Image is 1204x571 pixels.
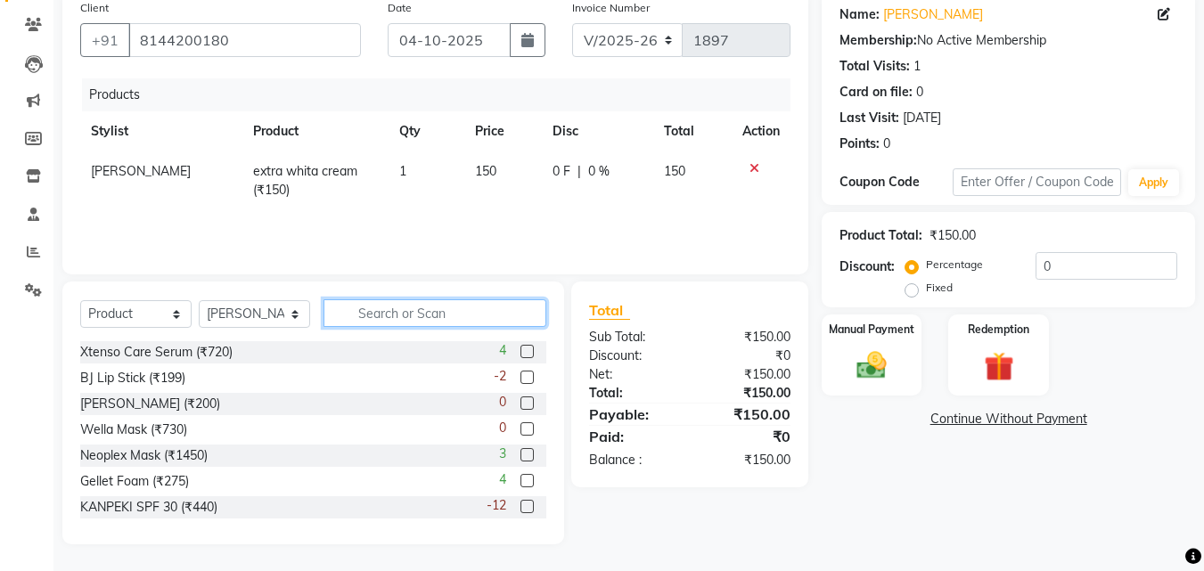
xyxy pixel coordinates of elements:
div: ₹150.00 [690,404,804,425]
a: [PERSON_NAME] [883,5,983,24]
span: 150 [475,163,496,179]
label: Manual Payment [829,322,914,338]
span: extra whita cream (₹150) [253,163,357,198]
div: ₹150.00 [930,226,976,245]
div: [PERSON_NAME] (₹200) [80,395,220,413]
th: Price [464,111,543,151]
label: Percentage [926,257,983,273]
span: 4 [499,470,506,489]
div: Balance : [576,451,690,469]
span: -12 [487,496,506,515]
div: Last Visit: [840,109,899,127]
div: ₹0 [690,347,804,365]
div: Xtenso Care Serum (₹720) [80,343,233,362]
div: Products [82,78,804,111]
th: Disc [542,111,653,151]
div: Payable: [576,404,690,425]
div: Discount: [840,257,895,276]
th: Product [242,111,389,151]
div: ₹150.00 [690,384,804,403]
label: Redemption [968,322,1029,338]
span: -2 [494,367,506,386]
div: ₹150.00 [690,328,804,347]
input: Search or Scan [324,299,546,327]
div: 1 [913,57,921,76]
span: 150 [664,163,685,179]
div: Product Total: [840,226,922,245]
span: 1 [399,163,406,179]
th: Stylist [80,111,242,151]
div: Net: [576,365,690,384]
div: Card on file: [840,83,913,102]
span: Total [589,301,630,320]
img: _cash.svg [848,348,896,382]
span: 0 % [588,162,610,181]
div: ₹0 [690,426,804,447]
span: | [577,162,581,181]
th: Total [653,111,732,151]
div: No Active Membership [840,31,1177,50]
img: _gift.svg [975,348,1023,385]
div: 0 [916,83,923,102]
div: BJ Lip Stick (₹199) [80,369,185,387]
div: Neoplex Mask (₹1450) [80,446,208,465]
div: Coupon Code [840,173,952,192]
label: Fixed [926,280,953,296]
div: Total: [576,384,690,403]
input: Search by Name/Mobile/Email/Code [128,23,361,57]
input: Enter Offer / Coupon Code [953,168,1121,196]
span: 0 [499,419,506,437]
span: [PERSON_NAME] [91,163,191,179]
div: 0 [883,135,890,153]
div: Membership: [840,31,917,50]
th: Action [732,111,790,151]
div: [DATE] [903,109,941,127]
div: Gellet Foam (₹275) [80,472,189,491]
div: Points: [840,135,880,153]
div: Name: [840,5,880,24]
div: KANPEKI SPF 30 (₹440) [80,498,217,517]
div: ₹150.00 [690,365,804,384]
span: 0 F [553,162,570,181]
div: Paid: [576,426,690,447]
div: Total Visits: [840,57,910,76]
button: Apply [1128,169,1179,196]
span: 0 [499,393,506,412]
div: Wella Mask (₹730) [80,420,187,439]
span: 3 [499,445,506,463]
div: ₹150.00 [690,451,804,469]
button: +91 [80,23,130,57]
a: Continue Without Payment [825,410,1192,428]
span: 4 [499,341,506,360]
th: Qty [389,111,464,151]
div: Sub Total: [576,328,690,347]
div: Discount: [576,347,690,365]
